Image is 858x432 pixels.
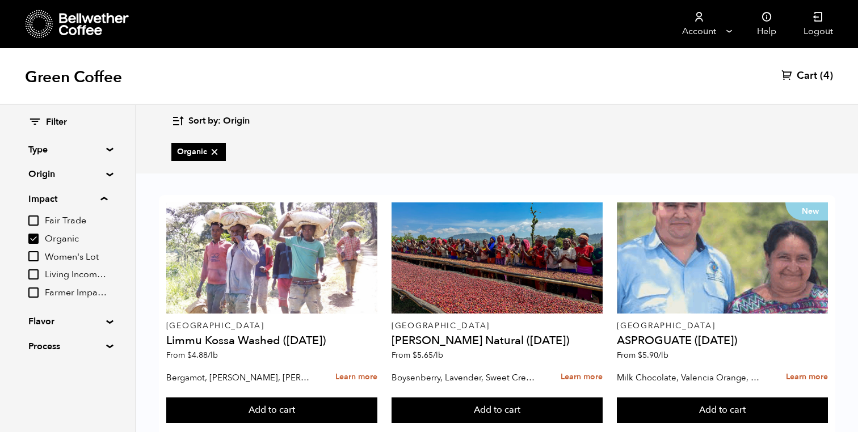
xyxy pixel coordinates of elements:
[617,397,828,423] button: Add to cart
[617,322,828,330] p: [GEOGRAPHIC_DATA]
[335,365,377,389] a: Learn more
[208,350,218,361] span: /lb
[28,287,39,298] input: Farmer Impact Fund
[392,350,443,361] span: From
[413,350,443,361] bdi: 5.65
[392,397,603,423] button: Add to cart
[188,115,250,128] span: Sort by: Origin
[45,215,107,227] span: Fair Trade
[786,365,828,389] a: Learn more
[638,350,642,361] span: $
[45,287,107,299] span: Farmer Impact Fund
[392,322,603,330] p: [GEOGRAPHIC_DATA]
[166,369,310,386] p: Bergamot, [PERSON_NAME], [PERSON_NAME]
[28,143,107,156] summary: Type
[166,397,377,423] button: Add to cart
[166,322,377,330] p: [GEOGRAPHIC_DATA]
[166,335,377,346] h4: Limmu Kossa Washed ([DATE])
[25,67,122,87] h1: Green Coffee
[28,269,39,279] input: Living Income Pricing
[177,146,220,158] span: Organic
[617,350,668,361] span: From
[46,116,67,129] span: Filter
[433,350,443,361] span: /lb
[28,167,107,181] summary: Origin
[392,335,603,346] h4: [PERSON_NAME] Natural ([DATE])
[45,251,107,264] span: Women's Lot
[820,69,833,83] span: (4)
[617,335,828,346] h4: ASPROGUATE ([DATE])
[617,202,828,314] a: New
[561,365,603,389] a: Learn more
[171,108,250,134] button: Sort by: Origin
[28,234,39,244] input: Organic
[187,350,218,361] bdi: 4.88
[28,340,107,353] summary: Process
[166,350,218,361] span: From
[413,350,417,361] span: $
[617,369,760,386] p: Milk Chocolate, Valencia Orange, Agave
[638,350,668,361] bdi: 5.90
[45,269,107,281] span: Living Income Pricing
[797,69,817,83] span: Cart
[28,251,39,261] input: Women's Lot
[28,215,39,226] input: Fair Trade
[28,315,107,328] summary: Flavor
[28,192,107,206] summary: Impact
[781,69,833,83] a: Cart (4)
[45,233,107,245] span: Organic
[658,350,668,361] span: /lb
[392,369,535,386] p: Boysenberry, Lavender, Sweet Cream
[187,350,192,361] span: $
[785,202,828,221] p: New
